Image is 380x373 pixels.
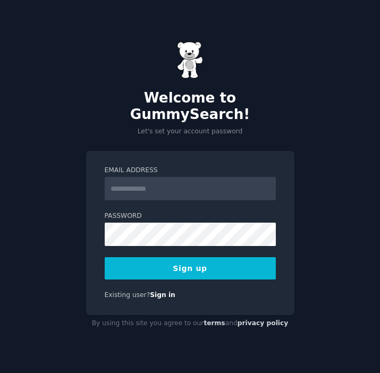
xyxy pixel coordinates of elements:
[105,211,276,221] label: Password
[105,257,276,279] button: Sign up
[150,291,175,299] a: Sign in
[238,319,289,327] a: privacy policy
[86,127,294,137] p: Let's set your account password
[204,319,225,327] a: terms
[177,41,204,79] img: Gummy Bear
[105,291,150,299] span: Existing user?
[86,315,294,332] div: By using this site you agree to our and
[86,90,294,123] h2: Welcome to GummySearch!
[105,166,276,175] label: Email Address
